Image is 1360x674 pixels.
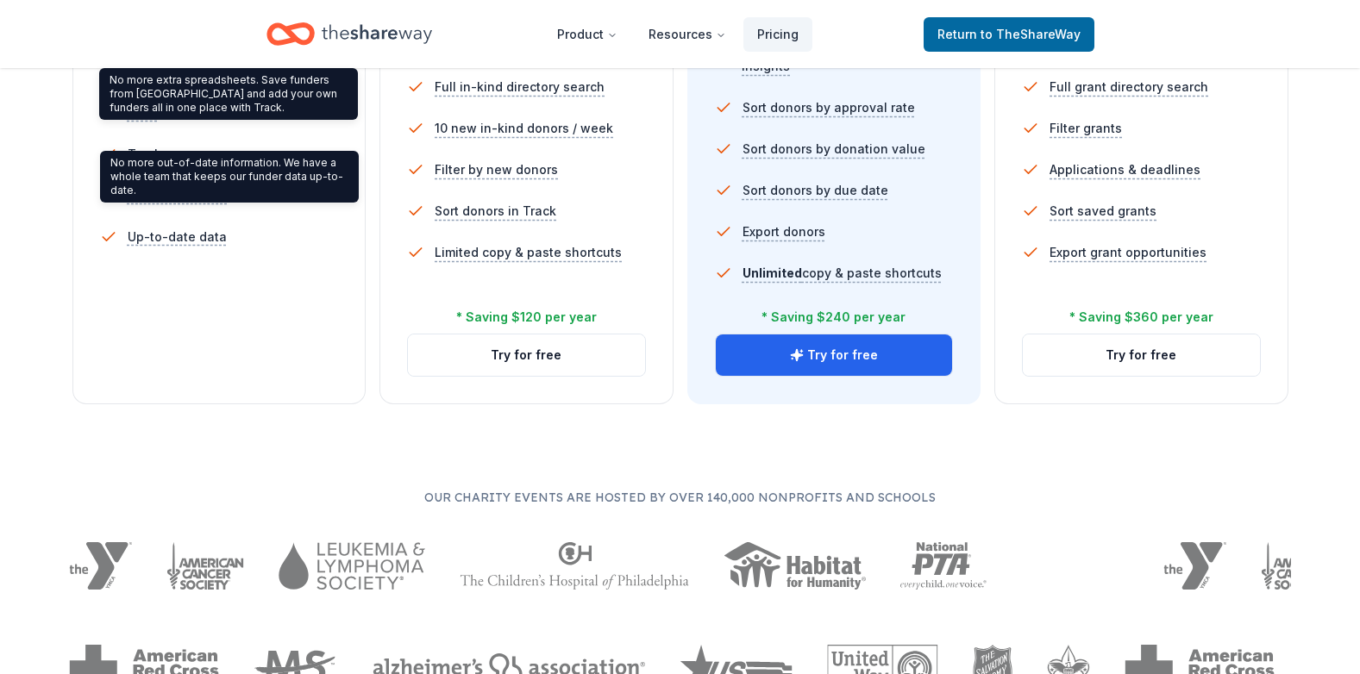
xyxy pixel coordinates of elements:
div: * Saving $360 per year [1069,307,1213,328]
span: copy & paste shortcuts [743,265,942,280]
nav: Main [543,14,812,54]
button: Try for free [716,334,953,376]
img: YMCA [1163,542,1226,590]
img: National PTA [900,542,987,590]
span: to TheShareWay [981,27,1081,41]
div: No more extra spreadsheets. Save funders from [GEOGRAPHIC_DATA] and add your own funders all in o... [99,68,358,120]
button: Try for free [1023,334,1260,376]
span: Full in-kind directory search [435,77,605,97]
span: Up-to-date data [128,227,227,247]
span: 10 new in-kind donors / week [435,118,613,139]
span: Filter by new donors [435,159,558,180]
span: Limited copy & paste shortcuts [435,242,622,263]
span: Track [128,144,161,165]
img: YMCA [69,542,132,590]
img: Smithsonian [1021,542,1129,590]
span: Sort donors in Track [435,201,556,222]
img: Habitat for Humanity [724,542,866,590]
span: Unlimited [743,265,802,280]
span: Export donors [743,222,825,242]
span: Sort saved grants [1050,201,1156,222]
img: Leukemia & Lymphoma Society [279,542,424,590]
span: Export grant opportunities [1050,242,1206,263]
p: Our charity events are hosted by over 140,000 nonprofits and schools [69,487,1291,508]
a: Home [266,14,432,54]
button: Resources [635,17,740,52]
img: American Cancer Society [1261,542,1339,590]
span: Full grant directory search [1050,77,1208,97]
a: Pricing [743,17,812,52]
span: Filter grants [1050,118,1122,139]
img: American Cancer Society [166,542,245,590]
span: Sort donors by approval rate [743,97,915,118]
div: * Saving $240 per year [761,307,906,328]
a: Returnto TheShareWay [924,17,1094,52]
span: Return [937,24,1081,45]
span: Sort donors by due date [743,180,888,201]
img: The Children's Hospital of Philadelphia [460,542,689,590]
span: Applications & deadlines [1050,159,1200,180]
div: No more out-of-date information. We have a whole team that keeps our funder data up-to-date. [100,151,359,203]
button: Product [543,17,631,52]
button: Try for free [408,334,645,376]
span: Sort donors by donation value [743,139,925,159]
div: * Saving $120 per year [456,307,597,328]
